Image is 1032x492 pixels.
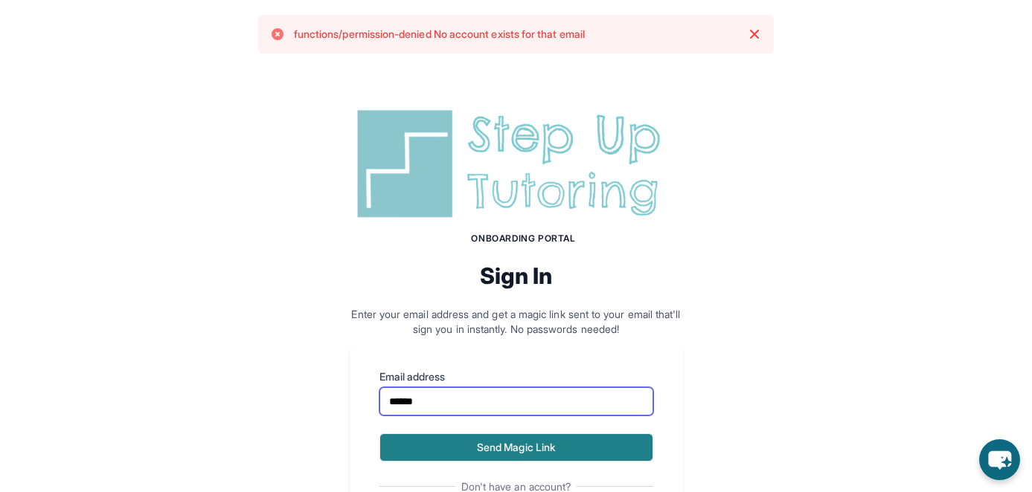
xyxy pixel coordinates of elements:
button: chat-button [979,439,1020,480]
button: Send Magic Link [379,433,653,462]
p: Enter your email address and get a magic link sent to your email that'll sign you in instantly. N... [350,307,683,337]
label: Email address [379,369,653,384]
img: Step Up Tutoring horizontal logo [350,104,683,224]
h1: Onboarding Portal [365,233,683,245]
h2: Sign In [350,262,683,289]
p: functions/permission-denied No account exists for that email [294,27,585,42]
